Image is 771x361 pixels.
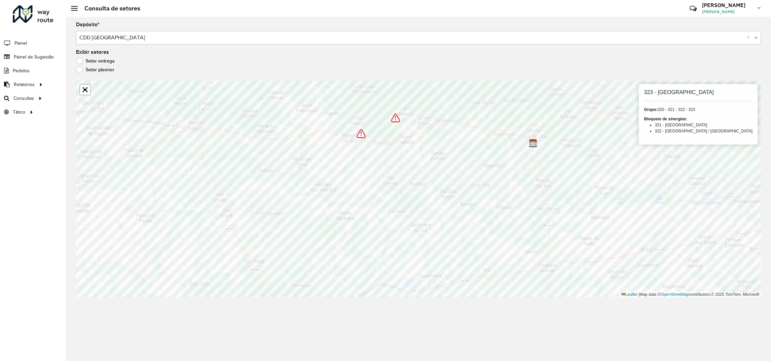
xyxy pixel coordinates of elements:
li: 321 - [GEOGRAPHIC_DATA] [655,122,752,128]
label: Setor planner [76,66,114,73]
span: Clear all [747,34,752,42]
span: Tático [13,109,25,116]
h3: [PERSON_NAME] [702,2,752,8]
strong: Bloqueio de sinergias: [644,117,687,121]
span: Consultas [13,95,34,102]
div: Map data © contributors,© 2025 TomTom, Microsoft [620,292,761,297]
span: Painel [14,40,27,47]
a: Contato Rápido [686,1,700,16]
li: 322 - [GEOGRAPHIC_DATA] / [GEOGRAPHIC_DATA] [655,128,752,134]
a: Leaflet [621,292,637,297]
span: [PERSON_NAME] [702,9,752,15]
a: OpenStreetMap [661,292,689,297]
span: Relatórios [14,81,35,88]
span: Pedidos [13,67,30,74]
div: 320 - 321 - 322 - 323 [644,107,752,113]
label: Setor entrega [76,57,115,64]
img: Bloqueio de sinergias [391,114,400,122]
strong: Grupo: [644,107,657,112]
h2: Consulta de setores [78,5,140,12]
h6: 323 - [GEOGRAPHIC_DATA] [644,89,752,95]
label: Depósito [76,21,100,29]
span: Painel de Sugestão [14,53,54,61]
span: | [638,292,639,297]
img: Bloqueio de sinergias [357,129,366,138]
label: Exibir setores [76,48,109,56]
a: Abrir mapa em tela cheia [80,85,90,95]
